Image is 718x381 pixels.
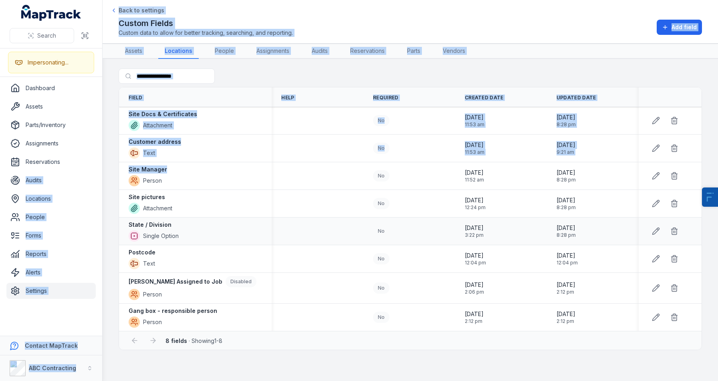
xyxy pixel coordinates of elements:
time: 11/07/2025, 12:04:19 pm [557,252,578,266]
a: Assets [6,99,96,115]
time: 15/09/2025, 2:12:37 pm [465,310,484,325]
a: Assignments [6,135,96,151]
strong: Site Manager [129,165,167,173]
span: Person [143,290,162,298]
span: Person [143,177,162,185]
strong: ABC Contracting [29,365,76,371]
div: No [373,226,389,237]
span: 2:12 pm [557,318,575,325]
a: Audits [305,44,334,59]
time: 11/07/2025, 12:04:19 pm [465,252,486,266]
div: No [373,282,389,294]
strong: Site pictures [129,193,165,201]
a: Parts [401,44,427,59]
time: 12/11/2024, 11:52:49 am [465,169,484,183]
button: Add field [657,20,702,35]
span: Text [143,149,155,157]
span: [DATE] [557,252,578,260]
a: Alerts [6,264,96,280]
span: 11:53 am [465,121,484,128]
span: 12:04 pm [465,260,486,266]
div: No [373,170,389,181]
strong: State / Division [129,221,171,229]
span: Required [373,95,398,101]
span: 12:04 pm [557,260,578,266]
span: Add field [672,23,697,31]
span: [DATE] [465,113,484,121]
a: Assignments [250,44,296,59]
a: Reservations [6,154,96,170]
div: No [373,312,389,323]
span: [DATE] [557,141,575,149]
span: Field [129,95,143,101]
span: Single Option [143,232,179,240]
a: People [208,44,240,59]
span: 3:22 pm [465,232,484,238]
h2: Custom Fields [119,18,293,29]
span: [DATE] [465,196,486,204]
strong: Contact MapTrack [25,342,78,349]
div: Impersonating... [28,58,69,67]
strong: [PERSON_NAME] Assigned to Job [129,278,222,286]
span: Attachment [143,204,172,212]
span: 2:06 pm [465,289,484,295]
time: 15/09/2025, 2:12:37 pm [557,310,575,325]
a: Locations [6,191,96,207]
span: 2:12 pm [557,289,575,295]
span: 8:28 pm [557,177,576,183]
strong: 8 fields [165,337,187,344]
div: Disabled [226,276,256,287]
a: Dashboard [6,80,96,96]
strong: Gang box - responsible person [129,307,217,315]
span: · Showing 1 - 8 [165,337,222,344]
span: Help [281,95,294,101]
strong: Postcode [129,248,155,256]
time: 03/02/2025, 12:24:18 pm [465,196,486,211]
span: [DATE] [465,224,484,232]
span: 8:28 pm [557,204,576,211]
span: Person [143,318,162,326]
time: 12/11/2024, 11:53:01 am [465,141,484,155]
a: MapTrack [21,5,81,21]
time: 20/08/2025, 9:21:54 am [557,141,575,155]
span: Updated Date [557,95,596,101]
span: [DATE] [557,196,576,204]
span: 11:52 am [465,177,484,183]
span: Back to settings [119,6,164,14]
strong: Site Docs & Certificates [129,110,197,118]
span: 8:28 pm [557,232,576,238]
span: Search [37,32,56,40]
time: 14/02/2025, 8:28:24 pm [557,224,576,238]
strong: Customer address [129,138,181,146]
span: [DATE] [557,113,576,121]
span: Attachment [143,121,172,129]
span: 8:28 pm [557,121,576,128]
a: Forms [6,228,96,244]
span: 2:12 pm [465,318,484,325]
a: Parts/Inventory [6,117,96,133]
span: Custom data to allow for better tracking, searching, and reporting. [119,29,293,37]
a: Settings [6,283,96,299]
a: Audits [6,172,96,188]
div: No [373,115,389,126]
a: Locations [158,44,199,59]
time: 14/02/2025, 8:28:24 pm [557,113,576,128]
span: [DATE] [465,252,486,260]
span: [DATE] [557,169,576,177]
span: [DATE] [557,224,576,232]
time: 05/02/2025, 3:22:34 pm [465,224,484,238]
time: 14/02/2025, 8:28:24 pm [557,196,576,211]
span: 9:21 am [557,149,575,155]
span: Created Date [465,95,504,101]
div: No [373,198,389,209]
time: 15/09/2025, 2:12:44 pm [557,281,575,295]
time: 14/02/2025, 8:28:24 pm [557,169,576,183]
div: No [373,253,389,264]
a: Back to settings [111,6,164,14]
span: [DATE] [465,281,484,289]
button: Search [10,28,74,43]
a: Reports [6,246,96,262]
span: 12:24 pm [465,204,486,211]
time: 12/11/2024, 11:53:13 am [465,113,484,128]
a: Assets [119,44,149,59]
